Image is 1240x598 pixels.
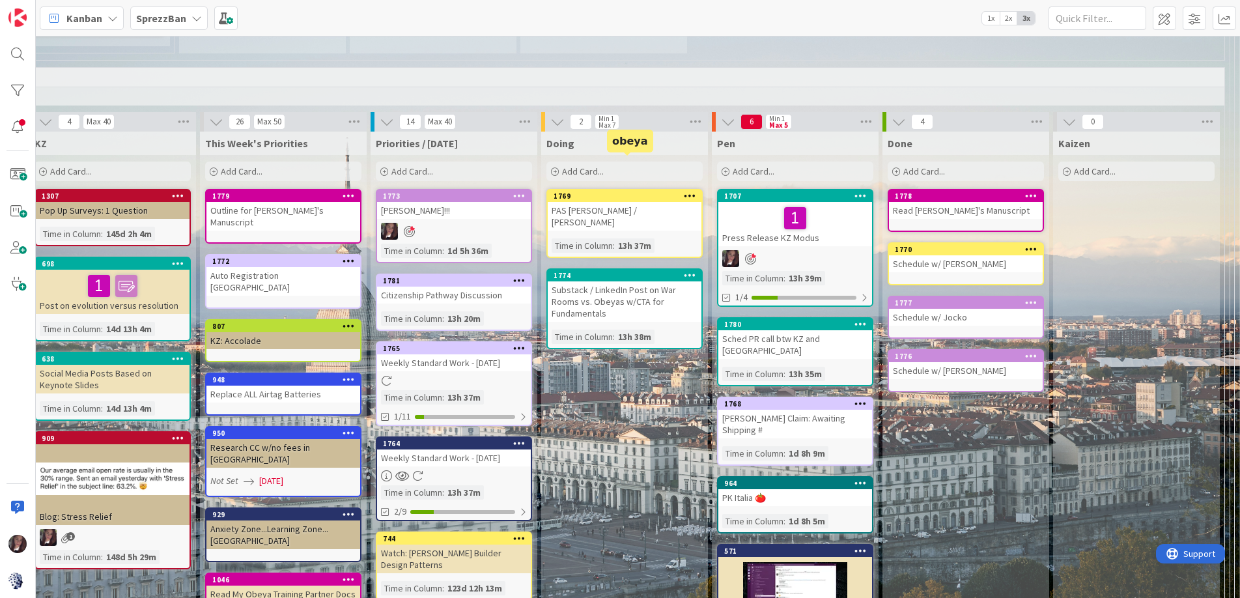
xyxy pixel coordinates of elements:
div: 950 [212,429,360,438]
div: 1765 [383,344,531,353]
div: 1764 [383,439,531,448]
a: 1772Auto Registration [GEOGRAPHIC_DATA] [205,254,361,309]
div: Schedule w/ Jocko [889,309,1043,326]
span: : [442,581,444,595]
span: 6 [740,114,763,130]
img: TD [40,529,57,546]
span: 14 [399,114,421,130]
div: 13h 37m [444,485,484,500]
div: Replace ALL Airtag Batteries [206,386,360,403]
span: Add Card... [391,165,433,177]
a: 1779Outline for [PERSON_NAME]'s Manuscript [205,189,361,244]
div: Social Media Posts Based on Keynote Slides [36,365,190,393]
div: 950Research CC w/no fees in [GEOGRAPHIC_DATA] [206,427,360,468]
div: 1046 [212,575,360,584]
div: 698Post on evolution versus resolution [36,258,190,314]
div: 1707 [718,190,872,202]
a: 964PK Italia 🍅Time in Column:1d 8h 5m [717,476,873,534]
div: Max 50 [257,119,281,125]
div: 964PK Italia 🍅 [718,477,872,506]
div: 964 [724,479,872,488]
div: Anxiety Zone...Learning Zone...[GEOGRAPHIC_DATA] [206,520,360,549]
div: Time in Column [40,550,101,564]
div: 1776 [889,350,1043,362]
div: 1781 [383,276,531,285]
div: 698 [36,258,190,270]
div: 1774Substack / LinkedIn Post on War Rooms vs. Obeyas w/CTA for Fundamentals [548,270,701,322]
div: 1778 [889,190,1043,202]
div: 1307 [36,190,190,202]
div: Max 40 [87,119,111,125]
a: 638Social Media Posts Based on Keynote SlidesTime in Column:14d 13h 4m [35,352,191,421]
span: 1/11 [394,410,411,423]
div: Time in Column [381,311,442,326]
div: Press Release KZ Modus [718,202,872,246]
a: 1765Weekly Standard Work - [DATE]Time in Column:13h 37m1/11 [376,341,532,426]
div: 14d 13h 4m [103,322,155,336]
div: Time in Column [722,367,783,381]
div: 1770 [895,245,1043,254]
div: 638 [42,354,190,363]
div: TD [718,250,872,267]
div: 1778Read [PERSON_NAME]'s Manuscript [889,190,1043,219]
div: Max 7 [599,122,615,128]
div: 1d 8h 9m [785,446,828,461]
span: Add Card... [221,165,262,177]
div: Time in Column [40,227,101,241]
a: 698Post on evolution versus resolutionTime in Column:14d 13h 4m [35,257,191,341]
div: Time in Column [40,322,101,336]
span: Doing [546,137,574,150]
div: 1778 [895,192,1043,201]
span: Add Card... [733,165,774,177]
a: 1764Weekly Standard Work - [DATE]Time in Column:13h 37m2/9 [376,436,532,521]
a: 1768[PERSON_NAME] Claim: Awaiting Shipping #Time in Column:1d 8h 9m [717,397,873,466]
div: 950 [206,427,360,439]
div: 14d 13h 4m [103,401,155,416]
div: Time in Column [381,390,442,405]
span: : [783,271,785,285]
a: 1307Pop Up Surveys: 1 QuestionTime in Column:145d 2h 4m [35,189,191,246]
div: 909 [36,433,190,444]
div: PK Italia 🍅 [718,489,872,506]
div: TD [377,223,531,240]
div: 948 [212,375,360,384]
div: 1774 [548,270,701,281]
a: 807KZ: Accolade [205,319,361,362]
div: 1776Schedule w/ [PERSON_NAME] [889,350,1043,379]
div: 1779Outline for [PERSON_NAME]'s Manuscript [206,190,360,231]
span: : [783,367,785,381]
div: Time in Column [552,330,613,344]
div: 1765Weekly Standard Work - [DATE] [377,343,531,371]
span: Add Card... [903,165,945,177]
div: Max 5 [769,122,788,128]
div: 964 [718,477,872,489]
div: 1780 [724,320,872,329]
img: TD [381,223,398,240]
span: Kanban [66,10,102,26]
div: 1776 [895,352,1043,361]
div: 1d 8h 5m [785,514,828,528]
div: 929 [212,510,360,519]
div: 1769 [548,190,701,202]
div: 744 [383,534,531,543]
span: : [101,227,103,241]
div: [PERSON_NAME]!!! [377,202,531,219]
div: 1772 [206,255,360,267]
div: Schedule w/ [PERSON_NAME] [889,255,1043,272]
img: avatar [8,571,27,590]
span: : [442,485,444,500]
div: 807KZ: Accolade [206,320,360,349]
span: 4 [58,114,80,130]
div: 13h 39m [785,271,825,285]
div: 13h 20m [444,311,484,326]
div: 1707 [724,192,872,201]
div: Schedule w/ [PERSON_NAME] [889,362,1043,379]
div: 1707Press Release KZ Modus [718,190,872,246]
a: 1781Citizenship Pathway DiscussionTime in Column:13h 20m [376,274,532,331]
div: 638Social Media Posts Based on Keynote Slides [36,353,190,393]
a: 1769PAS [PERSON_NAME] / [PERSON_NAME]Time in Column:13h 37m [546,189,703,258]
div: Time in Column [552,238,613,253]
div: 1307Pop Up Surveys: 1 Question [36,190,190,219]
div: 1768 [718,398,872,410]
div: 148d 5h 29m [103,550,160,564]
